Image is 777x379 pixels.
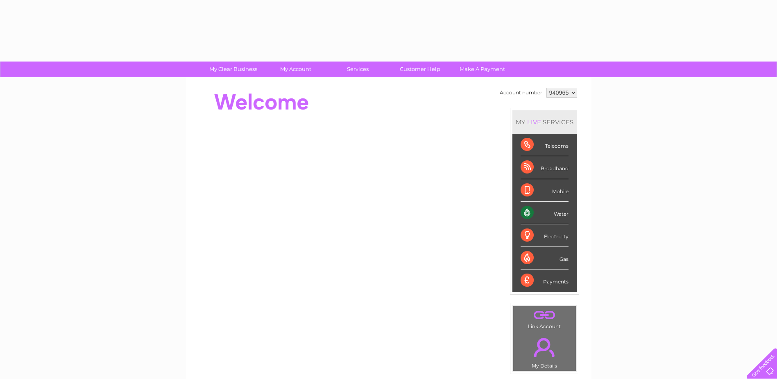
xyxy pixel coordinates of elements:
[521,134,569,156] div: Telecoms
[262,62,329,77] a: My Account
[515,333,574,362] a: .
[386,62,454,77] a: Customer Help
[449,62,516,77] a: Make A Payment
[513,306,576,331] td: Link Account
[521,224,569,247] div: Electricity
[199,62,267,77] a: My Clear Business
[324,62,392,77] a: Services
[513,331,576,371] td: My Details
[521,269,569,292] div: Payments
[515,308,574,322] a: .
[521,156,569,179] div: Broadband
[521,202,569,224] div: Water
[498,86,544,100] td: Account number
[521,179,569,202] div: Mobile
[521,247,569,269] div: Gas
[512,110,577,134] div: MY SERVICES
[526,118,543,126] div: LIVE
